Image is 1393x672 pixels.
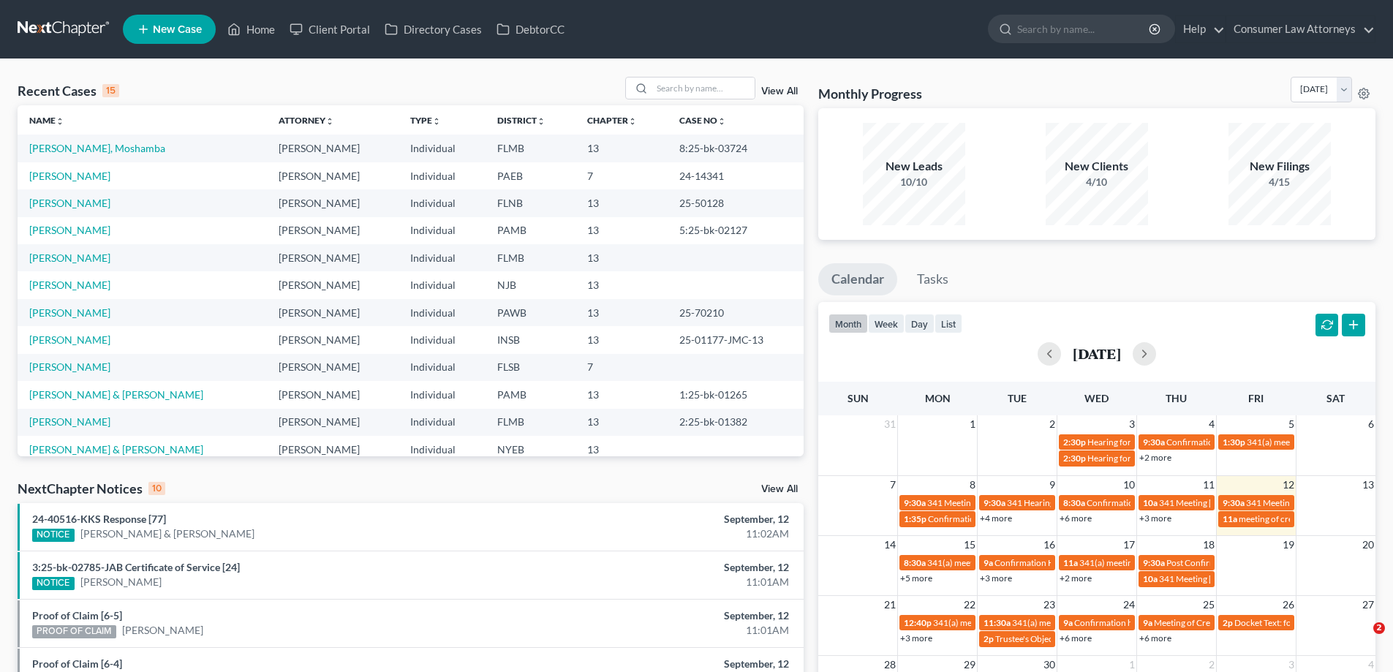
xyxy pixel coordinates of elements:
span: 4 [1207,415,1216,433]
td: [PERSON_NAME] [267,244,399,271]
span: 16 [1042,536,1057,554]
i: unfold_more [717,117,726,126]
span: Mon [925,392,951,404]
span: 341 Meeting [PERSON_NAME] [1246,497,1364,508]
a: Typeunfold_more [410,115,441,126]
span: Meeting of Creditors for [PERSON_NAME] [1154,617,1316,628]
span: 9:30a [1223,497,1245,508]
td: Individual [399,135,486,162]
span: 10 [1122,476,1136,494]
a: View All [761,484,798,494]
td: 13 [575,381,668,408]
td: Individual [399,189,486,216]
span: 11a [1223,513,1237,524]
td: [PERSON_NAME] [267,326,399,353]
button: list [935,314,962,333]
td: [PERSON_NAME] [267,135,399,162]
a: Nameunfold_more [29,115,64,126]
td: Individual [399,271,486,298]
a: [PERSON_NAME] [29,170,110,182]
span: 15 [962,536,977,554]
span: Confirmation Hearing for [PERSON_NAME] & [PERSON_NAME] [928,513,1173,524]
td: 25-70210 [668,299,804,326]
div: 10/10 [863,175,965,189]
td: Individual [399,162,486,189]
h2: [DATE] [1073,346,1121,361]
span: 341 Meeting [PERSON_NAME] [1159,573,1277,584]
div: 11:01AM [546,623,789,638]
span: 9a [984,557,993,568]
td: [PERSON_NAME] [267,271,399,298]
td: Individual [399,326,486,353]
td: PAMB [486,381,576,408]
span: 27 [1361,596,1375,614]
span: 9:30a [904,497,926,508]
a: 3:25-bk-02785-JAB Certificate of Service [24] [32,561,240,573]
a: +6 more [1060,633,1092,643]
span: 341(a) meeting of creditors for [PERSON_NAME] [933,617,1120,628]
span: 9 [1048,476,1057,494]
td: 13 [575,436,668,463]
span: 2 [1373,622,1385,634]
span: 341 Hearing for [PERSON_NAME], [GEOGRAPHIC_DATA] [1007,497,1230,508]
span: 11a [1063,557,1078,568]
td: FLNB [486,189,576,216]
td: [PERSON_NAME] [267,381,399,408]
a: [PERSON_NAME] [29,415,110,428]
a: DebtorCC [489,16,572,42]
span: 11 [1201,476,1216,494]
a: Calendar [818,263,897,295]
td: [PERSON_NAME] [267,299,399,326]
span: Confirmation Hearing [PERSON_NAME] [1087,497,1241,508]
td: INSB [486,326,576,353]
span: 341(a) meeting for [PERSON_NAME] & [PERSON_NAME] [1079,557,1298,568]
a: [PERSON_NAME] [29,333,110,346]
span: Sun [847,392,869,404]
button: week [868,314,905,333]
a: Attorneyunfold_more [279,115,334,126]
a: +2 more [1060,573,1092,584]
td: FLMB [486,135,576,162]
a: [PERSON_NAME] [29,197,110,209]
span: 341(a) meeting for [PERSON_NAME] [1247,437,1388,448]
td: NYEB [486,436,576,463]
a: Case Nounfold_more [679,115,726,126]
iframe: Intercom live chat [1343,622,1378,657]
a: Help [1176,16,1225,42]
td: Individual [399,436,486,463]
td: 13 [575,217,668,244]
a: Home [220,16,282,42]
span: 2 [1048,415,1057,433]
td: FLMB [486,244,576,271]
a: Proof of Claim [6-5] [32,609,122,622]
td: [PERSON_NAME] [267,409,399,436]
span: 2p [1223,617,1233,628]
span: 26 [1281,596,1296,614]
span: New Case [153,24,202,35]
span: 21 [883,596,897,614]
input: Search by name... [652,78,755,99]
td: [PERSON_NAME] [267,354,399,381]
td: 2:25-bk-01382 [668,409,804,436]
td: PAMB [486,217,576,244]
div: 10 [148,482,165,495]
span: 24 [1122,596,1136,614]
span: 1:30p [1223,437,1245,448]
span: 31 [883,415,897,433]
div: New Filings [1228,158,1331,175]
span: 8 [968,476,977,494]
span: Trustee's Objection [PERSON_NAME] [995,633,1139,644]
a: [PERSON_NAME] & [PERSON_NAME] [29,443,203,456]
span: 3 [1128,415,1136,433]
a: +2 more [1139,452,1171,463]
td: [PERSON_NAME] [267,217,399,244]
div: New Clients [1046,158,1148,175]
a: [PERSON_NAME] [122,623,203,638]
div: Recent Cases [18,82,119,99]
td: 13 [575,271,668,298]
td: 13 [575,326,668,353]
div: 11:02AM [546,526,789,541]
a: [PERSON_NAME] [29,224,110,236]
span: 341 Meeting [PERSON_NAME] [927,497,1046,508]
a: +3 more [980,573,1012,584]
